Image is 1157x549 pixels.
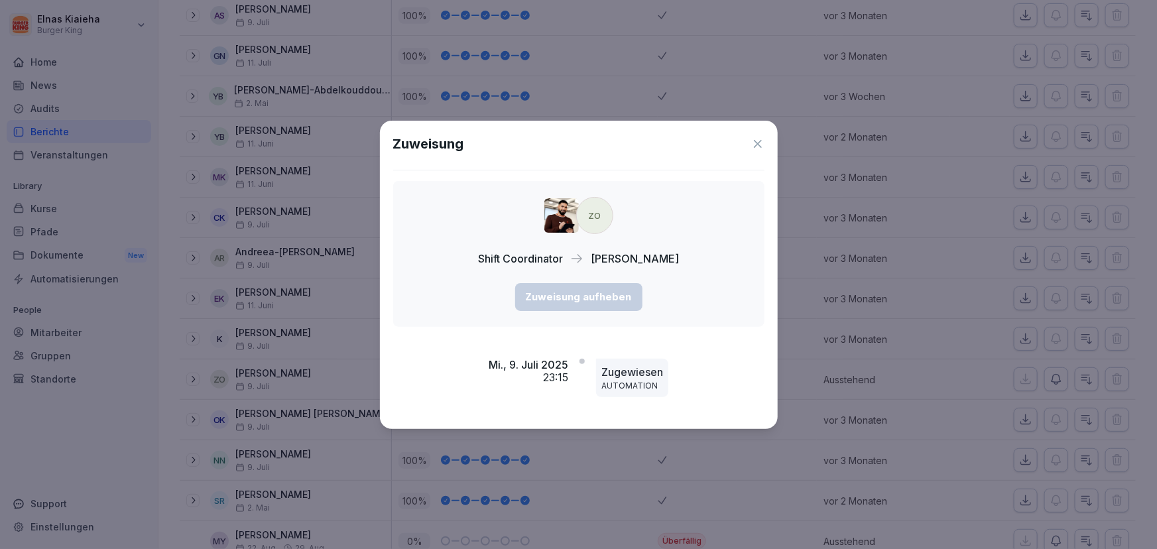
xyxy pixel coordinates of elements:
[601,364,663,380] p: Zugewiesen
[601,380,663,392] p: AUTOMATION
[515,283,642,311] button: Zuweisung aufheben
[489,359,568,371] p: Mi., 9. Juli 2025
[544,198,579,233] img: q4kvd0p412g56irxfxn6tm8s.png
[478,251,563,267] p: Shift Coordinator
[393,134,464,154] h1: Zuweisung
[543,371,568,384] p: 23:15
[591,251,679,267] p: [PERSON_NAME]
[576,197,613,234] div: ZO
[526,290,632,304] div: Zuweisung aufheben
